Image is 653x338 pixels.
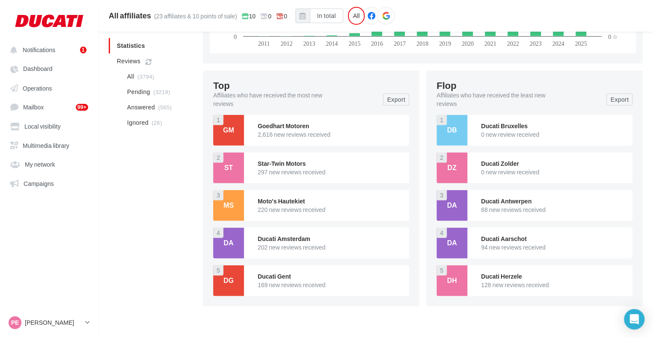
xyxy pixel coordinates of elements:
[127,72,134,81] span: All
[5,156,93,171] a: My network
[24,179,54,187] span: Campaigns
[223,201,234,211] span: Ms
[137,73,154,80] span: (3794)
[371,40,383,47] text: 2016
[213,190,223,200] div: 3
[436,81,456,90] span: flop
[23,141,69,149] span: Multimedia library
[481,272,626,281] div: Ducati Herzele
[258,122,402,130] div: Goedhart Motoren
[484,40,496,47] text: 2021
[326,40,338,47] text: 2014
[224,163,233,173] span: ST
[276,12,287,21] span: 0
[242,12,256,21] span: 10
[447,276,457,286] span: DH
[7,314,92,331] a: PE [PERSON_NAME]
[213,91,337,108] p: Affiliates who have received the most new reviews
[258,243,402,252] div: 202 new reviews received
[303,40,315,47] text: 2013
[447,126,457,135] span: DB
[481,159,626,168] div: Ducati Zolder
[608,33,618,40] text: 0 ☆
[258,235,402,243] div: Ducati Amsterdam
[127,88,150,96] span: Pending
[436,153,447,163] div: 2
[295,9,343,23] button: In total
[158,104,172,111] span: (565)
[213,265,223,276] div: 5
[5,118,93,133] a: Local visibility
[23,103,44,111] span: Mailbox
[23,46,55,53] span: Notifications
[213,153,223,163] div: 2
[281,40,293,47] text: 2012
[575,40,587,47] text: 2025
[117,57,140,65] span: Reviews
[213,115,223,125] div: 1
[436,265,447,276] div: 5
[439,40,451,47] text: 2019
[447,238,457,248] span: DA
[383,94,409,106] button: Export
[5,175,93,191] a: Campaigns
[436,228,447,238] div: 4
[481,243,626,252] div: 94 new reviews received
[258,159,402,168] div: Star-Twin Motors
[5,137,93,153] a: Multimedia library
[436,115,447,125] div: 1
[76,104,88,111] div: 99+
[447,201,457,211] span: DA
[223,126,234,135] span: GM
[462,40,474,47] text: 2020
[529,40,541,47] text: 2023
[552,40,564,47] text: 2024
[154,12,237,21] div: (23 affiliates & 10 points of sale)
[348,40,360,47] text: 2015
[310,9,343,23] button: In total
[223,238,233,248] span: DA
[5,80,93,95] a: Operations
[80,47,86,53] div: 1
[5,99,93,115] a: Mailbox 99+
[481,281,626,289] div: 128 new reviews received
[481,235,626,243] div: Ducati Aarschot
[25,161,55,168] span: My network
[394,40,406,47] text: 2017
[481,206,626,214] div: 68 new reviews received
[213,228,223,238] div: 4
[5,61,93,76] a: Dashboard
[481,130,626,139] div: 0 new review received
[481,168,626,176] div: 0 new review received
[127,118,148,127] span: Ignored
[416,40,428,47] text: 2018
[258,197,402,206] div: Moto's Hautekiet
[23,65,53,73] span: Dashboard
[127,103,155,112] span: Answered
[109,12,151,19] div: All affiliates
[606,94,632,106] button: Export
[23,84,52,91] span: Operations
[481,122,626,130] div: Ducati Bruxelles
[223,276,234,286] span: DG
[153,88,170,95] span: (3219)
[25,318,82,327] p: [PERSON_NAME]
[11,318,19,327] span: PE
[213,81,230,90] span: top
[5,42,90,57] button: Notifications 1
[481,197,626,206] div: Ducati Antwerpen
[151,119,162,126] span: (26)
[24,123,61,130] span: Local visibility
[348,7,365,25] div: All
[447,163,456,173] span: DZ
[260,12,271,21] span: 0
[258,168,402,176] div: 297 new reviews received
[624,309,644,329] div: Open Intercom Messenger
[258,272,402,281] div: Ducati Gent
[436,91,560,108] p: Affiliates who have received the least new reviews
[234,33,237,40] text: 0
[258,206,402,214] div: 220 new reviews received
[507,40,519,47] text: 2022
[258,130,402,139] div: 2,616 new reviews received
